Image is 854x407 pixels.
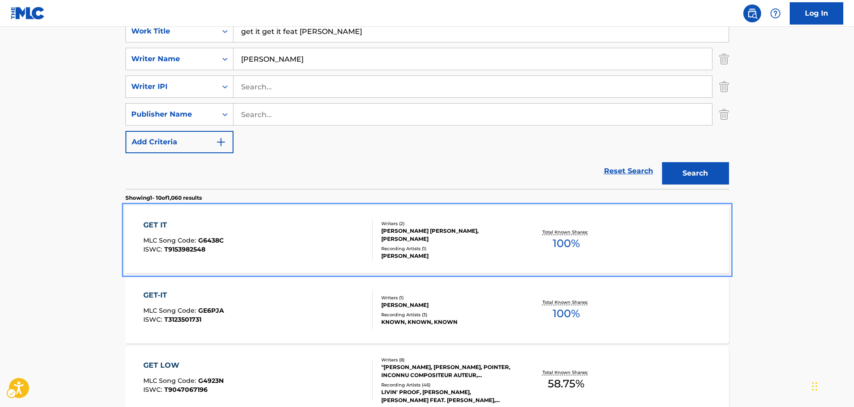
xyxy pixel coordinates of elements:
img: help [770,8,781,19]
div: Drag [812,373,817,400]
div: Writer IPI [131,81,212,92]
span: T9047067196 [164,386,208,394]
span: G6438C [198,236,224,244]
div: KNOWN, KNOWN, KNOWN [381,318,516,326]
div: Recording Artists ( 1 ) [381,245,516,252]
div: LIVIN' PROOF, [PERSON_NAME], [PERSON_NAME] FEAT. [PERSON_NAME], [PERSON_NAME]|[PERSON_NAME]' PROO... [381,388,516,404]
img: Delete Criterion [719,48,729,70]
div: Writers ( 8 ) [381,357,516,363]
a: GET ITMLC Song Code:G6438CISWC:T9153982548Writers (2)[PERSON_NAME] [PERSON_NAME], [PERSON_NAME]Re... [125,206,729,273]
div: Work Title [131,26,212,37]
a: GET-ITMLC Song Code:GE6PJAISWC:T3123501731Writers (1)[PERSON_NAME]Recording Artists (3)KNOWN, KNO... [125,277,729,344]
div: [PERSON_NAME] [381,301,516,309]
span: T3123501731 [164,315,201,323]
span: GE6PJA [198,306,224,315]
input: Search... [233,104,712,125]
span: ISWC : [143,245,164,253]
p: Showing 1 - 10 of 1,060 results [125,194,202,202]
span: G4923N [198,377,224,385]
div: Recording Artists ( 3 ) [381,311,516,318]
img: 9d2ae6d4665cec9f34b9.svg [216,137,226,147]
iframe: Hubspot Iframe [809,364,854,407]
div: Writers ( 1 ) [381,294,516,301]
div: Writers ( 2 ) [381,220,516,227]
span: T9153982548 [164,245,205,253]
a: Reset Search [600,161,658,181]
input: Search... [233,48,712,70]
form: Search Form [125,20,729,189]
span: MLC Song Code : [143,306,198,315]
div: GET LOW [143,360,224,371]
img: Delete Criterion [719,76,729,98]
div: On [217,21,233,42]
a: Log In [790,2,843,25]
button: Add Criteria [125,131,233,153]
div: Chat Widget [809,364,854,407]
div: Recording Artists ( 46 ) [381,382,516,388]
input: Search... [233,76,712,97]
img: search [747,8,758,19]
img: MLC Logo [11,7,45,20]
p: Total Known Shares: [542,299,590,306]
button: Search [662,162,729,185]
span: MLC Song Code : [143,377,198,385]
div: GET-IT [143,290,224,301]
input: Search... [233,21,729,42]
p: Total Known Shares: [542,369,590,376]
div: Publisher Name [131,109,212,120]
div: Writer Name [131,54,212,64]
div: "[PERSON_NAME], [PERSON_NAME], POINTER, INCONNU COMPOSITEUR AUTEUR, [PERSON_NAME], [PERSON_NAME],... [381,363,516,379]
span: 100 % [553,306,580,322]
span: ISWC : [143,386,164,394]
div: GET IT [143,220,224,231]
div: [PERSON_NAME] [PERSON_NAME], [PERSON_NAME] [381,227,516,243]
span: ISWC : [143,315,164,323]
span: 100 % [553,235,580,252]
span: MLC Song Code : [143,236,198,244]
div: [PERSON_NAME] [381,252,516,260]
span: 58.75 % [548,376,584,392]
img: Delete Criterion [719,103,729,126]
p: Total Known Shares: [542,229,590,235]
